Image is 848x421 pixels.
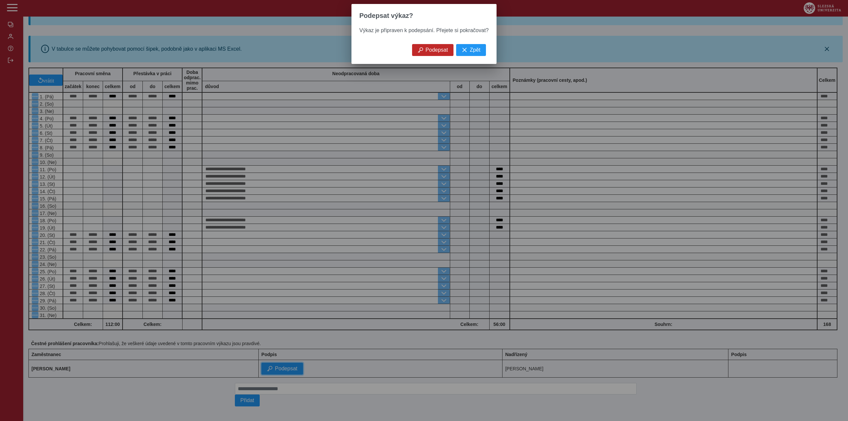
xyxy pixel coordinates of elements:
[426,47,448,53] span: Podepsat
[359,27,489,33] span: Výkaz je připraven k podepsání. Přejete si pokračovat?
[412,44,454,56] button: Podepsat
[456,44,486,56] button: Zpět
[359,12,413,20] span: Podepsat výkaz?
[470,47,480,53] span: Zpět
